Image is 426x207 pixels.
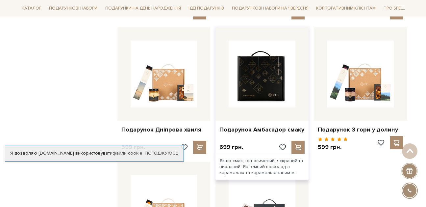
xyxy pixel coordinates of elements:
p: 699 грн. [219,143,243,151]
a: Подарункові набори на 1 Вересня [229,3,311,14]
a: Подарунки на День народження [103,3,184,14]
p: 599 грн. [121,143,145,151]
div: Якщо смак, то насичений, яскравий та виразний. Як темний шоколад з карамеллю та карамелізованим м.. [215,154,309,180]
a: Про Spell [381,3,407,14]
a: Подарунок Дніпрова хвиля [121,126,207,133]
a: Погоджуюсь [145,150,178,156]
a: файли cookie [113,150,142,156]
a: Подарункові набори [46,3,100,14]
img: Подарунок Амбасадор смаку [229,41,295,107]
a: Корпоративним клієнтам [313,3,378,14]
div: Я дозволяю [DOMAIN_NAME] використовувати [5,150,184,156]
a: Каталог [19,3,44,14]
a: Подарунок З гори у долину [318,126,403,133]
p: 599 грн. [318,143,348,151]
a: Ідеї подарунків [186,3,227,14]
a: Подарунок Амбасадор смаку [219,126,305,133]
